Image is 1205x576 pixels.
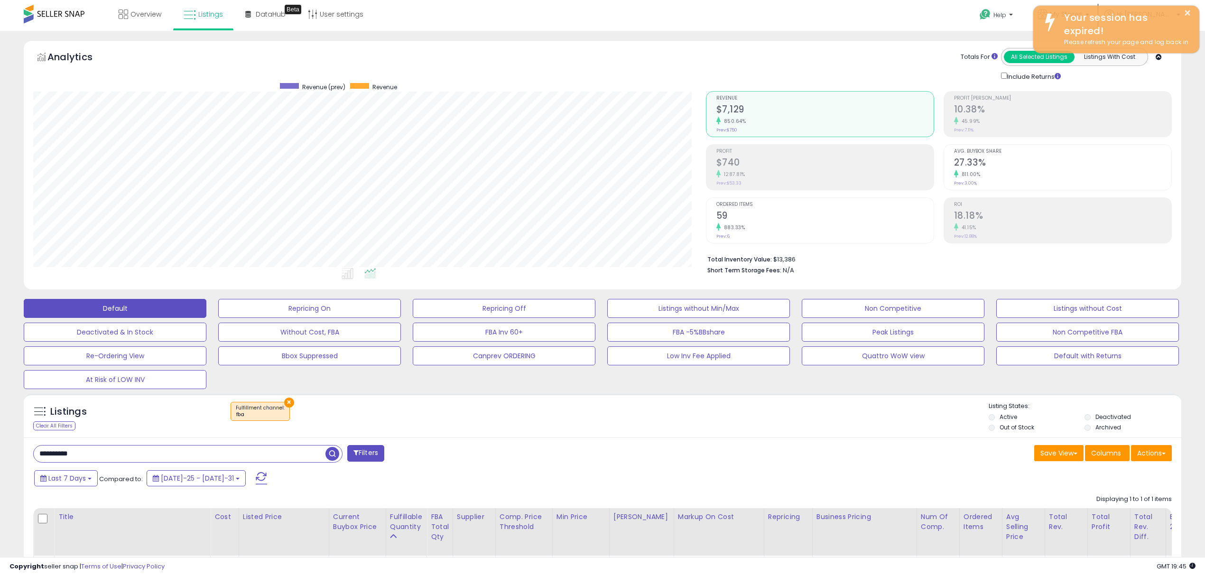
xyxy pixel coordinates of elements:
i: Get Help [979,9,991,20]
div: Fulfillable Quantity [390,512,423,532]
label: Active [1000,413,1017,421]
div: BB Share 24h. [1170,512,1205,532]
div: Business Pricing [816,512,913,522]
span: Last 7 Days [48,474,86,483]
label: Deactivated [1095,413,1131,421]
span: 2025-08-11 19:45 GMT [1157,562,1196,571]
label: Archived [1095,423,1121,431]
button: Save View [1034,445,1084,461]
div: seller snap | | [9,562,165,571]
span: N/A [783,266,794,275]
div: Include Returns [994,71,1072,82]
h2: $7,129 [716,104,934,117]
span: Overview [130,9,161,19]
div: Ordered Items [964,512,998,532]
div: Current Buybox Price [333,512,382,532]
button: FBA -5%BBshare [607,323,790,342]
h2: 59 [716,210,934,223]
a: Terms of Use [81,562,121,571]
p: Listing States: [989,402,1181,411]
div: Supplier [457,512,491,522]
span: Ordered Items [716,202,934,207]
span: Profit [716,149,934,154]
div: Repricing [768,512,808,522]
a: Help [972,1,1022,31]
small: Prev: $53.33 [716,180,742,186]
h2: 27.33% [954,157,1171,170]
span: DataHub [256,9,286,19]
div: Clear All Filters [33,421,75,430]
div: Markup on Cost [678,512,760,522]
button: All Selected Listings [1004,51,1075,63]
button: Quattro WoW view [802,346,984,365]
div: Tooltip anchor [285,5,301,14]
button: Listings without Min/Max [607,299,790,318]
div: Please refresh your page and log back in [1057,38,1192,47]
h2: 10.38% [954,104,1171,117]
button: × [1184,7,1191,19]
button: At Risk of LOW INV [24,370,206,389]
button: FBA Inv 60+ [413,323,595,342]
span: Avg. Buybox Share [954,149,1171,154]
div: fba [236,411,285,418]
button: Filters [347,445,384,462]
div: Cost [214,512,235,522]
b: Short Term Storage Fees: [707,266,781,274]
button: Low Inv Fee Applied [607,346,790,365]
small: Prev: $750 [716,127,737,133]
a: Privacy Policy [123,562,165,571]
li: $13,386 [707,253,1165,264]
span: Compared to: [99,474,143,483]
button: Re-Ordering View [24,346,206,365]
div: Avg Selling Price [1006,512,1041,542]
div: Total Profit [1092,512,1126,532]
div: Total Rev. Diff. [1134,512,1162,542]
span: Fulfillment channel : [236,404,285,418]
span: ROI [954,202,1171,207]
span: Listings [198,9,223,19]
button: Without Cost, FBA [218,323,401,342]
small: Prev: 12.88% [954,233,977,239]
small: 811.00% [958,171,981,178]
span: Help [993,11,1006,19]
span: Columns [1091,448,1121,458]
small: Prev: 3.00% [954,180,977,186]
div: Listed Price [243,512,325,522]
span: [DATE]-25 - [DATE]-31 [161,474,234,483]
h2: $740 [716,157,934,170]
small: 45.99% [958,118,980,125]
small: 883.33% [721,224,745,231]
h5: Listings [50,405,87,418]
button: Deactivated & In Stock [24,323,206,342]
span: Revenue [372,83,397,91]
div: FBA Total Qty [431,512,449,542]
button: Canprev ORDERING [413,346,595,365]
button: Non Competitive [802,299,984,318]
h2: 18.18% [954,210,1171,223]
th: CSV column name: cust_attr_1_Supplier [453,508,495,556]
div: Total Rev. [1049,512,1084,532]
button: Repricing On [218,299,401,318]
small: 41.15% [958,224,976,231]
small: 850.64% [721,118,746,125]
div: Title [58,512,206,522]
button: Repricing Off [413,299,595,318]
button: Default with Returns [996,346,1179,365]
span: Revenue (prev) [302,83,345,91]
button: × [284,398,294,408]
label: Out of Stock [1000,423,1034,431]
div: Totals For [961,53,998,62]
div: Your session has expired! [1057,11,1192,38]
small: Prev: 7.11% [954,127,973,133]
button: Bbox Suppressed [218,346,401,365]
th: The percentage added to the cost of goods (COGS) that forms the calculator for Min & Max prices. [674,508,764,556]
button: [DATE]-25 - [DATE]-31 [147,470,246,486]
div: Comp. Price Threshold [500,512,548,532]
b: Total Inventory Value: [707,255,772,263]
span: Revenue [716,96,934,101]
span: Profit [PERSON_NAME] [954,96,1171,101]
button: Listings With Cost [1074,51,1145,63]
button: Default [24,299,206,318]
div: Num of Comp. [921,512,955,532]
small: 1287.81% [721,171,745,178]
